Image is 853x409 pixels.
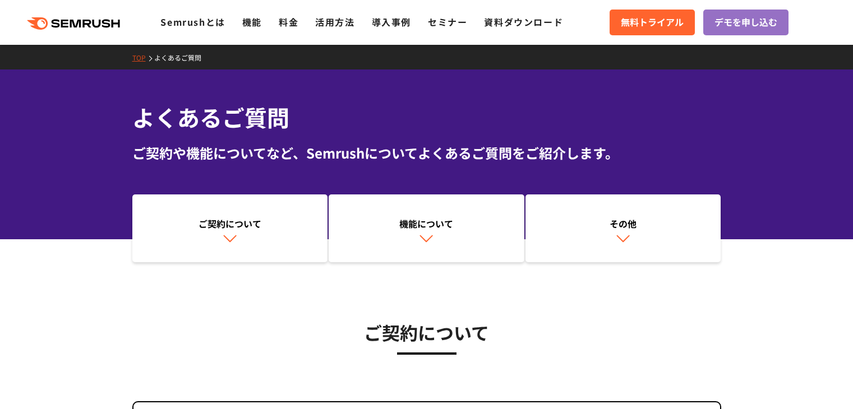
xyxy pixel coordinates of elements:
[132,53,154,62] a: TOP
[428,15,467,29] a: セミナー
[279,15,298,29] a: 料金
[132,143,721,163] div: ご契約や機能についてなど、Semrushについてよくあるご質問をご紹介します。
[372,15,411,29] a: 導入事例
[132,101,721,134] h1: よくあるご質問
[132,194,328,263] a: ご契約について
[531,217,716,230] div: その他
[334,217,519,230] div: 機能について
[484,15,563,29] a: 資料ダウンロード
[714,15,777,30] span: デモを申し込む
[610,10,695,35] a: 無料トライアル
[703,10,789,35] a: デモを申し込む
[315,15,354,29] a: 活用方法
[242,15,262,29] a: 機能
[621,15,684,30] span: 無料トライアル
[160,15,225,29] a: Semrushとは
[138,217,322,230] div: ご契約について
[132,318,721,346] h3: ご契約について
[154,53,210,62] a: よくあるご質問
[329,194,524,263] a: 機能について
[525,194,721,263] a: その他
